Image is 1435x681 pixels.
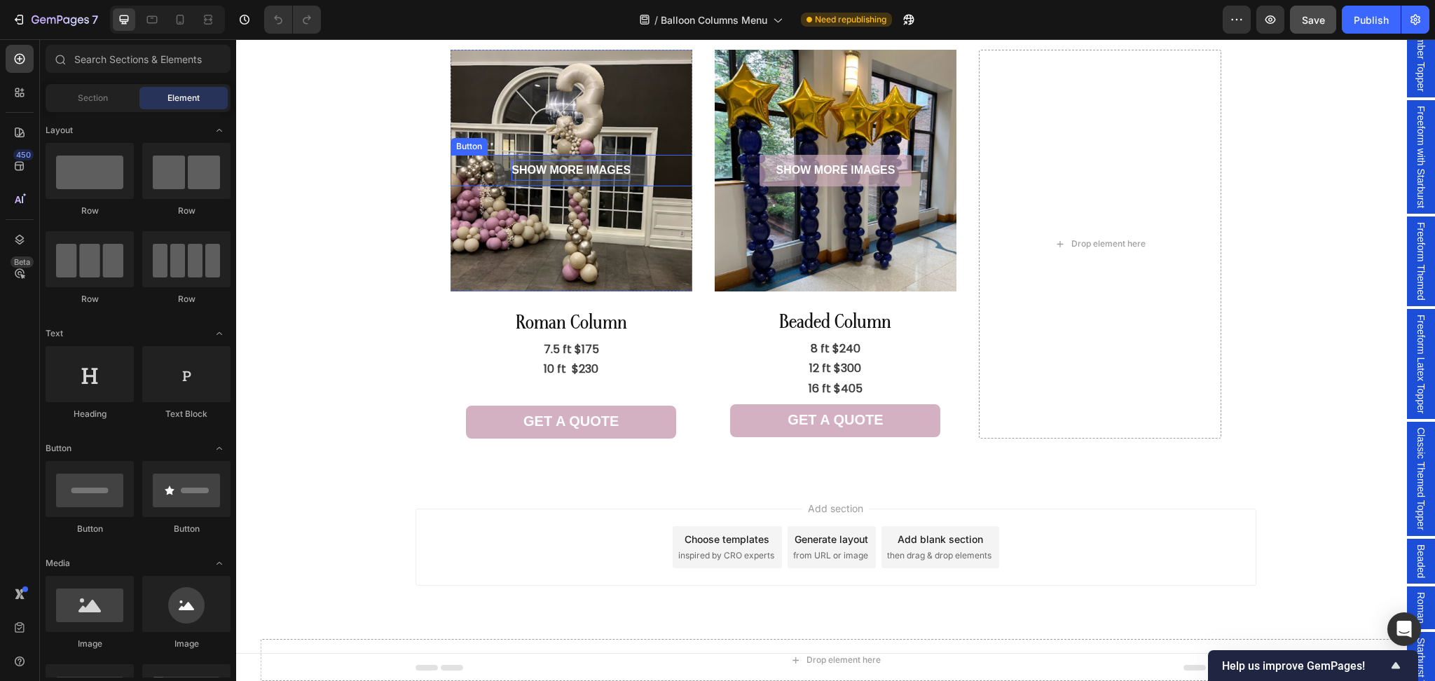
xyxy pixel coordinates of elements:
[1302,14,1325,26] span: Save
[46,45,231,73] input: Search Sections & Elements
[1222,657,1404,674] button: Show survey - Help us improve GemPages!
[92,11,98,28] p: 7
[654,13,658,27] span: /
[167,92,200,104] span: Element
[523,116,676,147] a: SHOW MORE IMAGES
[661,493,747,507] div: Add blank section
[1387,612,1421,646] div: Open Intercom Messenger
[1178,505,1192,539] span: Beaded
[448,493,533,507] div: Choose templates
[214,270,456,298] h2: Roman Column
[1178,275,1192,374] span: Freeform Latex Topper
[815,13,886,26] span: Need republishing
[216,320,455,340] p: 10 ft $230
[46,124,73,137] span: Layout
[661,13,767,27] span: Balloon Columns Menu
[46,408,134,420] div: Heading
[208,437,231,460] span: Toggle open
[208,322,231,345] span: Toggle open
[1178,388,1192,491] span: Classic Themed Topper
[78,92,108,104] span: Section
[236,39,1435,681] iframe: Design area
[566,462,633,476] span: Add section
[540,121,659,142] p: SHOW MORE IMAGES
[230,366,440,399] a: GET A QUOTE
[651,510,755,523] span: then drag & drop elements
[46,523,134,535] div: Button
[142,408,231,420] div: Text Block
[570,615,645,626] div: Drop element here
[1178,183,1192,261] span: Freeform Themed
[6,6,104,34] button: 7
[480,340,719,360] p: 16 ft $405
[208,552,231,575] span: Toggle open
[1178,553,1192,584] span: Roman
[216,301,455,321] p: 7.5 ft $175
[46,327,63,340] span: Text
[46,638,134,650] div: Image
[1178,67,1192,169] span: Freeform with Starburst
[11,256,34,268] div: Beta
[480,300,719,320] p: 8 ft $240
[13,149,34,160] div: 450
[557,510,632,523] span: from URL or image
[208,119,231,142] span: Toggle open
[46,557,70,570] span: Media
[494,365,704,398] a: GET A QUOTE
[46,205,134,217] div: Row
[46,442,71,455] span: Button
[1222,659,1387,673] span: Help us improve GemPages!
[480,319,719,340] p: 12 ft $300
[1342,6,1401,34] button: Publish
[214,11,456,252] div: Background Image
[558,493,632,507] div: Generate layout
[287,374,383,390] span: GET A QUOTE
[217,101,249,113] div: Button
[1178,598,1192,670] span: Starburst Topper
[835,199,909,210] div: Drop element here
[259,116,411,147] a: SHOW MORE IMAGES
[142,638,231,650] div: Image
[142,523,231,535] div: Button
[142,205,231,217] div: Row
[1354,13,1389,27] div: Publish
[442,510,538,523] span: inspired by CRO experts
[46,293,134,305] div: Row
[1290,6,1336,34] button: Save
[264,6,321,34] div: Undo/Redo
[142,293,231,305] div: Row
[479,270,720,298] h2: Beaded Column
[551,373,647,388] span: GET A QUOTE
[275,121,394,142] p: SHOW MORE IMAGES
[479,11,720,252] div: Background Image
